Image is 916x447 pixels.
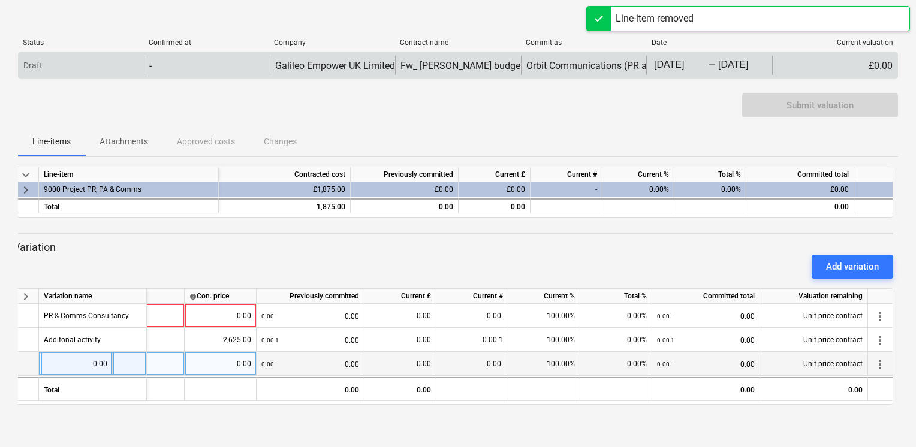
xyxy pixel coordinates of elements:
div: Line-item removed [616,11,694,26]
div: Total % [674,167,746,182]
div: Valuation remaining [760,289,868,304]
p: Variation [13,240,893,255]
div: 0.00 [369,328,431,352]
div: 0.00% [580,304,652,328]
div: 0.00 [189,352,251,376]
div: 0.00% [674,182,746,197]
div: Unit price contract [760,328,868,352]
small: 0.00 - [657,313,673,319]
div: Additonal activity [44,328,101,351]
div: 100.00% [508,304,580,328]
div: 0.00 [436,352,508,376]
div: £0.00 [746,182,854,197]
div: Total [39,377,147,401]
div: Unit price contract [760,304,868,328]
div: Committed total [652,289,760,304]
div: Total % [580,289,652,304]
span: more_vert [873,357,887,372]
div: Galileo Empower UK Limited (previously GGE Scotland Limited) [275,60,543,71]
div: Current % [602,167,674,182]
span: keyboard_arrow_down [19,168,33,182]
div: 9000 Project PR, PA & Comms [44,182,213,197]
span: more_vert [873,333,887,348]
div: Line-item [39,167,219,182]
div: Current % [508,289,580,304]
div: Current valuation [777,38,893,47]
div: Current £ [459,167,531,182]
div: 1 [113,328,185,352]
div: Confirmed at [149,38,265,47]
div: Con. price [189,289,251,304]
input: End Date [716,57,772,74]
small: 0.00 1 [261,337,279,343]
div: 0.00 [369,352,431,376]
div: Status [23,38,139,47]
div: 0.00 [436,304,508,328]
div: Current # [436,289,508,304]
span: keyboard_arrow_right [19,183,33,197]
div: 100.00% [508,352,580,376]
div: Contracted cost [219,167,351,182]
div: Current # [531,167,602,182]
div: Date [652,38,768,47]
div: 0.00 [261,328,359,352]
div: 0.00% [580,352,652,376]
div: 0.00 [369,304,431,328]
small: 0.00 - [261,313,277,319]
div: 2,625.00 [189,328,251,352]
small: 0.00 1 [657,337,674,343]
small: 0.00 - [657,361,673,367]
input: Start Date [652,57,708,74]
div: 1,875.00 [224,200,345,215]
div: £1,875.00 [219,182,351,197]
span: keyboard_arrow_right [19,289,33,304]
div: £0.00 [459,182,531,197]
div: 0.00 [652,377,760,401]
p: Draft [23,59,43,72]
div: Total [39,198,219,213]
div: Company [274,38,390,47]
div: 0.00% [580,328,652,352]
div: 100.00% [508,328,580,352]
div: Con. unit [113,289,185,304]
div: 0.00 [189,304,251,328]
div: £0.00 [772,56,897,75]
small: 0.00 - [261,361,277,367]
p: Line-items [32,135,71,148]
div: 0.00 [657,304,755,328]
span: help [189,292,197,300]
div: - [708,62,716,69]
div: Orbit Communications (PR and Public Affairs) Ltd [526,60,737,71]
div: Unit price contract [760,352,868,376]
div: 0.00% [602,182,674,197]
div: PR & Comms Consultancy [44,304,129,327]
div: 0.00 [657,328,755,352]
div: 0.00 [760,377,868,401]
div: Previously committed [351,167,459,182]
div: Current £ [364,289,436,304]
div: 0.00 [459,198,531,213]
div: - [149,60,152,71]
div: 0.00 [257,377,364,401]
div: 0.00 [746,198,854,213]
div: - [531,182,602,197]
div: Previously committed [257,289,364,304]
div: 0.00 [355,200,453,215]
p: Attachments [100,135,148,148]
button: Add variation [812,255,893,279]
div: Fw_ [PERSON_NAME] budget.eml [400,60,541,71]
div: Contract name [400,38,516,47]
div: Add variation [826,259,879,274]
div: 0.00 1 [436,328,508,352]
div: Committed total [746,167,854,182]
div: 0.00 [657,352,755,376]
div: £0.00 [351,182,459,197]
div: Commit as [526,38,642,47]
div: 0.00 [261,304,359,328]
div: Variation name [39,289,147,304]
span: more_vert [873,309,887,324]
div: 0.00 [364,377,436,401]
div: 0.00 [261,352,359,376]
